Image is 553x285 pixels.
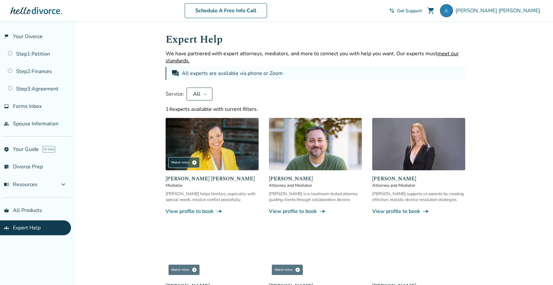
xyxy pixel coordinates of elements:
[456,7,543,14] span: [PERSON_NAME] [PERSON_NAME]
[372,191,465,203] div: [PERSON_NAME] supports co-parents by creating effective, realistic divorce resolution strategies.
[427,7,435,15] span: shopping_cart
[269,175,362,183] span: [PERSON_NAME]
[319,208,326,215] span: line_end_arrow_notch
[372,225,465,278] img: Anthony Diaz
[166,175,259,183] span: [PERSON_NAME] [PERSON_NAME]
[216,208,222,215] span: line_end_arrow_notch
[372,175,465,183] span: [PERSON_NAME]
[4,34,9,39] span: flag_2
[4,181,37,188] span: Resources
[187,88,212,100] button: All
[4,164,9,169] span: list_alt_check
[423,208,429,215] span: line_end_arrow_notch
[166,225,259,278] img: Jeff Landers
[389,8,394,13] span: phone_in_talk
[166,118,259,170] img: Claudia Brown Coulter
[166,50,459,64] span: meet our standards.
[269,183,362,188] span: Attorney and Mediator
[166,106,465,113] div: 14 experts available with current filters.
[4,225,9,230] span: groups
[168,264,200,275] div: Watch Intro
[192,90,201,98] div: All
[166,90,184,98] span: Service:
[4,147,9,152] span: explore
[269,191,362,203] div: [PERSON_NAME] is a courtroom-tested attorney guiding clients through collaborative divorce.
[43,146,55,153] span: AI beta
[4,208,9,213] span: shopping_basket
[168,157,200,168] div: Watch Intro
[269,225,362,278] img: Kim Goodman
[185,3,267,18] a: Schedule A Free Info Call
[166,183,259,188] span: Mediator
[397,8,422,14] span: Get Support
[4,182,9,187] span: menu_book
[166,50,465,64] p: We have partnered with expert attorneys, mediators, and more to connect you with help you want. O...
[4,121,9,126] span: people
[192,267,197,272] span: play_circle
[171,69,179,77] span: forum
[372,208,465,215] a: View profile to bookline_end_arrow_notch
[521,254,553,285] iframe: Chat Widget
[166,208,259,215] a: View profile to bookline_end_arrow_notch
[440,4,453,17] img: hmtest123@gmail.com
[192,160,197,165] span: play_circle
[295,267,300,272] span: play_circle
[182,69,284,77] div: All experts are available via phone or Zoom
[269,118,362,170] img: Neil Forester
[4,104,9,109] span: inbox
[372,118,465,170] img: Lori Barkus
[166,32,465,48] h1: Expert Help
[389,8,422,14] a: phone_in_talkGet Support
[372,183,465,188] span: Attorney and Mediator
[271,264,303,275] div: Watch Intro
[166,191,259,203] div: [PERSON_NAME] helps families, especially with special needs, resolve conflict peacefully.
[13,103,42,110] span: Forms Inbox
[59,181,67,188] span: expand_more
[269,208,362,215] a: View profile to bookline_end_arrow_notch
